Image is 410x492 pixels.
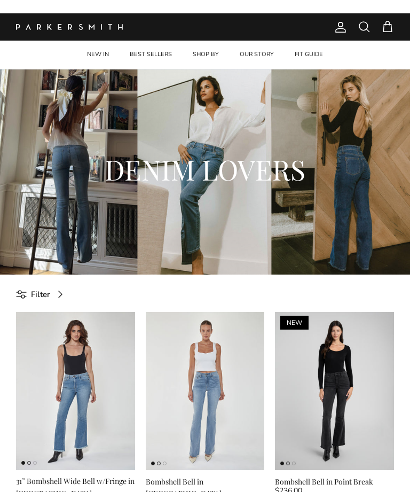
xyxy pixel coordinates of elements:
a: Account [330,21,347,34]
a: BEST SELLERS [120,41,182,69]
img: Parker Smith [16,24,123,30]
a: NEW IN [77,41,119,69]
a: OUR STORY [230,41,283,69]
a: SHOP BY [183,41,228,69]
a: Filter [16,283,70,307]
a: FIT GUIDE [285,41,333,69]
span: Filter [31,288,50,301]
div: Bombshell Bell in Point Break [275,476,394,488]
h2: DENIM LOVERS [48,151,362,187]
